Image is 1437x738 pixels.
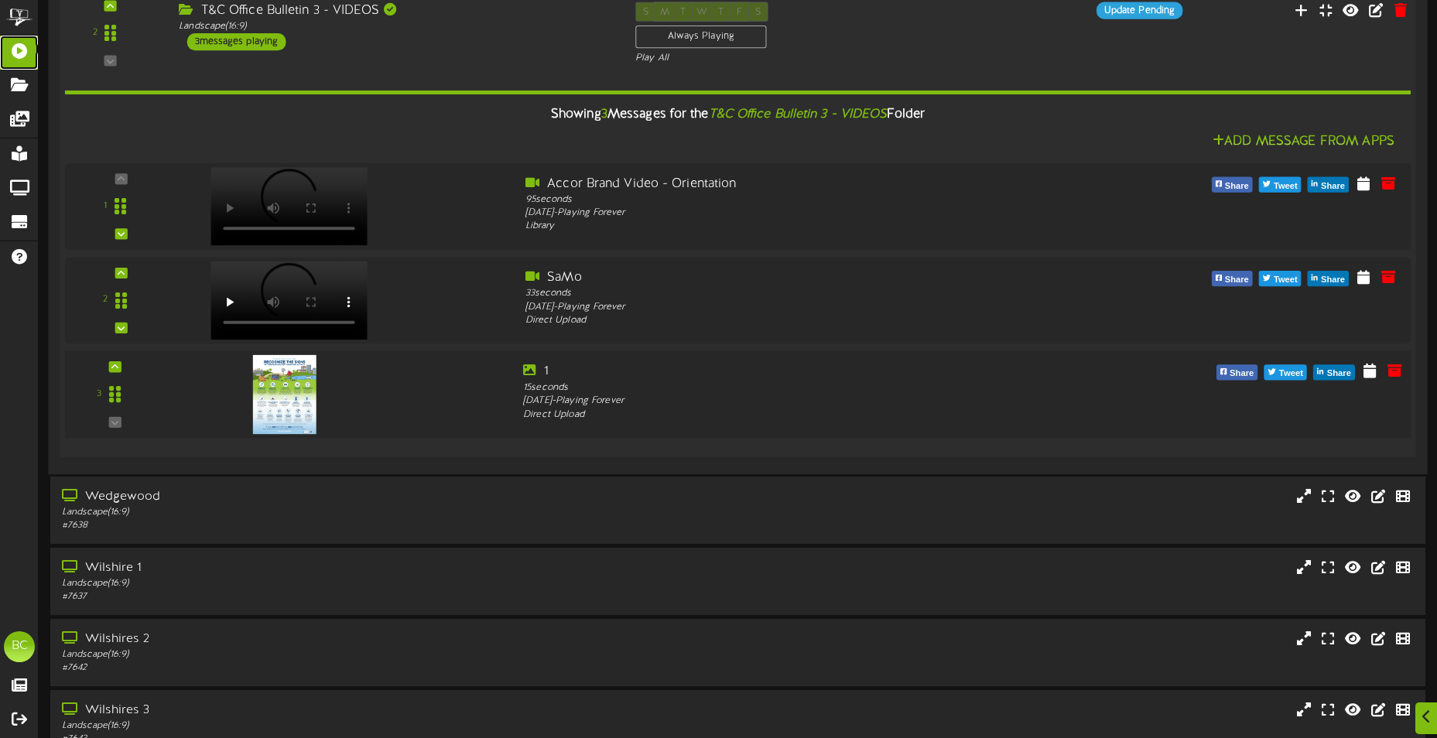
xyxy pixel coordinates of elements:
div: Direct Upload [525,314,1062,327]
i: T&C Office Bulletin 3 - VIDEOS [709,108,888,121]
div: 33 seconds [525,287,1062,300]
div: Play All [635,52,954,65]
span: Share [1227,365,1257,382]
div: Wedgewood [62,488,611,506]
div: Always Playing [635,26,766,49]
div: BC [4,631,35,662]
div: SaMo [525,269,1062,287]
div: Showing Messages for the Folder [53,98,1423,132]
div: Accor Brand Video - Orientation [525,175,1062,193]
div: 1 [523,363,1066,381]
div: # 7637 [62,590,611,603]
button: Share [1212,176,1253,192]
button: Tweet [1264,364,1307,380]
span: Tweet [1271,177,1301,194]
div: [DATE] - Playing Forever [525,300,1062,313]
div: T&C Office Bulletin 3 - VIDEOS [179,2,612,19]
button: Share [1212,271,1253,286]
div: Landscape ( 16:9 ) [62,719,611,733]
div: Landscape ( 16:9 ) [62,506,611,519]
div: [DATE] - Playing Forever [525,207,1062,220]
button: Share [1308,176,1349,192]
img: 01cc0e6d-add0-4eea-b048-c1e0666941cd.jpg [253,355,316,434]
button: Share [1216,364,1258,380]
button: Share [1308,271,1349,286]
span: Share [1318,177,1348,194]
div: Wilshires 2 [62,630,611,648]
div: # 7638 [62,519,611,532]
div: Update Pending [1097,2,1182,19]
div: # 7642 [62,661,611,675]
button: Tweet [1259,176,1302,192]
div: Wilshire 1 [62,559,611,577]
div: Library [525,220,1062,233]
span: Share [1318,272,1348,289]
span: Tweet [1276,365,1306,382]
div: Wilshires 3 [62,702,611,719]
span: Share [1222,272,1252,289]
button: Share [1313,364,1355,380]
div: 15 seconds [523,381,1066,395]
div: Landscape ( 16:9 ) [62,577,611,590]
span: Tweet [1271,272,1301,289]
span: Share [1222,177,1252,194]
div: 3 messages playing [186,33,286,50]
span: 3 [601,108,607,121]
button: Add Message From Apps [1208,132,1399,152]
div: Direct Upload [523,408,1066,422]
div: Landscape ( 16:9 ) [179,19,612,32]
div: 95 seconds [525,193,1062,206]
div: [DATE] - Playing Forever [523,395,1066,408]
button: Tweet [1259,271,1302,286]
span: Share [1324,365,1354,382]
div: Landscape ( 16:9 ) [62,648,611,661]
